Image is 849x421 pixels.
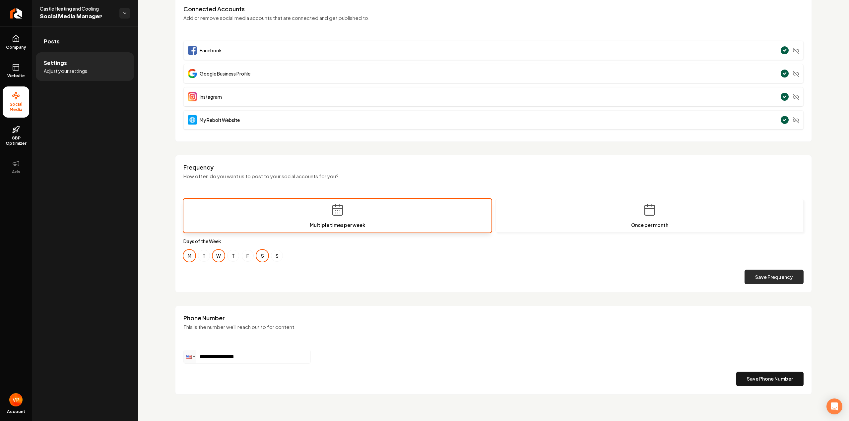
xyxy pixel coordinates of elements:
p: How often do you want us to post to your social accounts for you? [183,173,804,180]
button: Save Frequency [745,270,804,284]
p: This is the number we'll reach out to for content. [183,323,804,331]
img: Google [188,69,197,78]
button: Multiple times per week [183,199,491,233]
span: Company [3,45,29,50]
span: Facebook [200,47,222,54]
button: Save Phone Number [736,372,804,386]
span: Castle Heating and Cooling [40,5,114,12]
span: Instagram [200,93,222,100]
span: Website [5,73,28,79]
h3: Connected Accounts [183,5,804,13]
div: Open Intercom Messenger [826,398,842,414]
img: Rebolt Logo [10,8,22,19]
label: Days of the Week [183,238,804,244]
img: Vince Payne [9,393,23,406]
button: Saturday [256,250,268,262]
span: Settings [44,59,67,67]
span: Posts [44,37,60,45]
button: Thursday [227,250,239,262]
span: Google Business Profile [200,70,250,77]
span: Social Media Manager [40,12,114,21]
button: Sunday [271,250,283,262]
a: Posts [36,31,134,52]
button: Monday [183,250,195,262]
h3: Phone Number [183,314,804,322]
button: Wednesday [213,250,225,262]
p: Add or remove social media accounts that are connected and get published to. [183,14,804,22]
a: GBP Optimizer [3,120,29,151]
button: Once per month [495,199,804,233]
button: Friday [242,250,254,262]
span: Adjust your settings. [44,68,89,74]
button: Open user button [9,393,23,406]
span: GBP Optimizer [3,135,29,146]
img: Instagram [188,92,197,101]
a: Company [3,29,29,55]
span: Social Media [3,102,29,112]
button: Ads [3,154,29,180]
span: My Rebolt Website [200,117,240,123]
a: Website [3,58,29,84]
h3: Frequency [183,163,804,171]
img: Facebook [188,46,197,55]
img: Website [188,115,197,125]
span: Account [7,409,25,414]
div: United States: + 1 [184,350,196,363]
button: Tuesday [198,250,210,262]
span: Ads [9,169,23,175]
